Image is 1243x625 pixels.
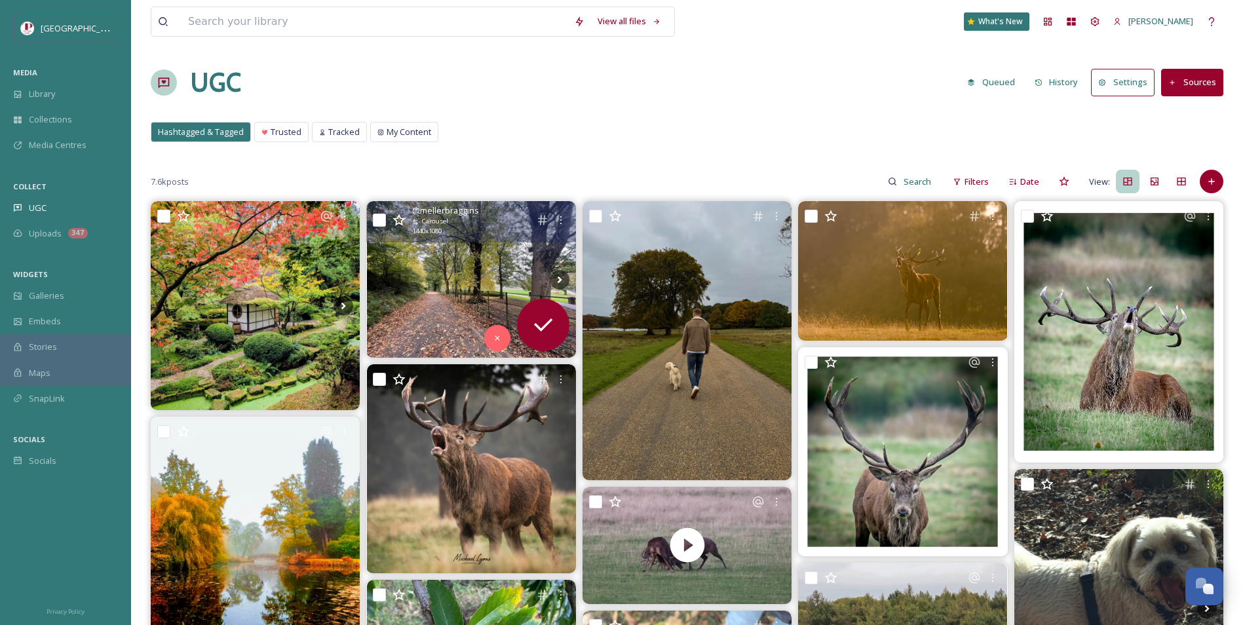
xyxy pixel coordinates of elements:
img: 🌿 Would you love this leafy walk on your doorstep? 🚶‍♂️Fancy being walking distance from The Moor... [367,201,576,358]
a: View all files [591,9,668,34]
span: [PERSON_NAME] [1128,15,1193,27]
span: Uploads [29,227,62,240]
a: Privacy Policy [47,603,85,618]
span: Galleries [29,290,64,302]
a: [PERSON_NAME] [1107,9,1200,34]
span: WIDGETS [13,269,48,279]
img: A bellowing stag, whose obviously had a bit of a hard morning as he can't even be bothered to sta... [1014,201,1223,463]
span: Library [29,88,55,100]
span: Date [1020,176,1039,188]
span: Media Centres [29,139,86,151]
input: Search your library [182,7,567,36]
div: 347 [68,228,88,238]
span: Trusted [271,126,301,138]
video: Despite their reputation, it is actually relatively unusual to witness a full on fight between tw... [583,487,792,604]
a: UGC [190,63,241,102]
a: Queued [961,69,1028,95]
span: UGC [29,202,47,214]
button: Settings [1091,69,1155,96]
span: Collections [29,113,72,126]
button: Queued [961,69,1022,95]
span: 1440 x 1080 [412,227,442,236]
img: Man’s best friend #tattonpark #cheshire #autumnwalks [583,201,792,480]
img: thumbnail [583,487,792,604]
img: Red Deer Stag Tension, power, and nature at its rawest #ruttingseason #reddeer #deerphotography #... [367,364,576,573]
a: What's New [964,12,1029,31]
span: View: [1089,176,1110,188]
span: 7.6k posts [151,176,189,188]
button: Open Chat [1185,567,1223,605]
span: Tracked [328,126,360,138]
input: Search [897,168,940,195]
span: Hashtagged & Tagged [158,126,244,138]
span: Maps [29,367,50,379]
span: SnapLink [29,392,65,405]
span: Embeds [29,315,61,328]
span: Socials [29,455,56,467]
span: Filters [965,176,989,188]
span: Privacy Policy [47,607,85,616]
span: SOCIALS [13,434,45,444]
span: COLLECT [13,181,47,191]
a: Settings [1091,69,1161,96]
span: Carousel [422,217,448,226]
span: Stories [29,341,57,353]
button: Sources [1161,69,1223,96]
span: [GEOGRAPHIC_DATA] [41,22,124,34]
span: MEDIA [13,67,37,77]
span: My Content [387,126,431,138]
span: @ mellerbraggins [412,204,479,217]
button: History [1028,69,1085,95]
img: download%20(5).png [21,22,34,35]
img: ... and the winner is...! It was quite a challenge to separate the dominant stag from his harem a... [798,201,1007,341]
img: That's a huge pair of antlers - an impressive red deer stag in rutting season at #tattonpark . . ... [798,347,1007,556]
img: The colours in Tatton Park's Japanese Garden are shaping up well! 🍁 Last week I got to tour the g... [151,201,360,410]
a: History [1028,69,1092,95]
